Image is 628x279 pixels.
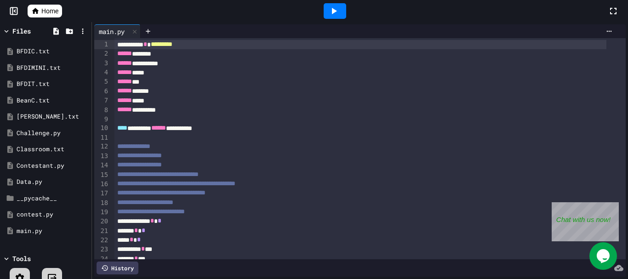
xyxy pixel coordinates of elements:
[17,129,88,138] div: Challenge.py
[94,77,109,86] div: 5
[94,152,109,161] div: 13
[17,227,88,236] div: main.py
[94,124,109,133] div: 10
[94,106,109,115] div: 8
[94,49,109,58] div: 2
[94,96,109,105] div: 7
[12,26,31,36] div: Files
[17,80,88,89] div: BFDIT.txt
[589,242,619,270] iframe: chat widget
[94,87,109,96] div: 6
[94,189,109,198] div: 17
[94,180,109,189] div: 16
[94,245,109,254] div: 23
[552,202,619,241] iframe: chat widget
[94,68,109,77] div: 4
[94,227,109,236] div: 21
[94,217,109,226] div: 20
[28,5,62,17] a: Home
[94,24,141,38] div: main.py
[94,59,109,68] div: 3
[94,208,109,217] div: 19
[94,27,129,36] div: main.py
[94,133,109,142] div: 11
[41,6,58,16] span: Home
[94,236,109,245] div: 22
[94,40,109,49] div: 1
[94,171,109,180] div: 15
[94,142,109,151] div: 12
[17,210,88,219] div: contest.py
[94,255,109,264] div: 24
[17,145,88,154] div: Classroom.txt
[94,199,109,208] div: 18
[17,194,88,203] div: __pycache__
[17,177,88,187] div: Data.py
[17,47,88,56] div: BFDIC.txt
[97,262,138,274] div: History
[17,112,88,121] div: [PERSON_NAME].txt
[17,161,88,171] div: Contestant.py
[17,63,88,73] div: BFDIMINI.txt
[94,161,109,170] div: 14
[17,96,88,105] div: BeanC.txt
[94,115,109,124] div: 9
[12,254,31,263] div: Tools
